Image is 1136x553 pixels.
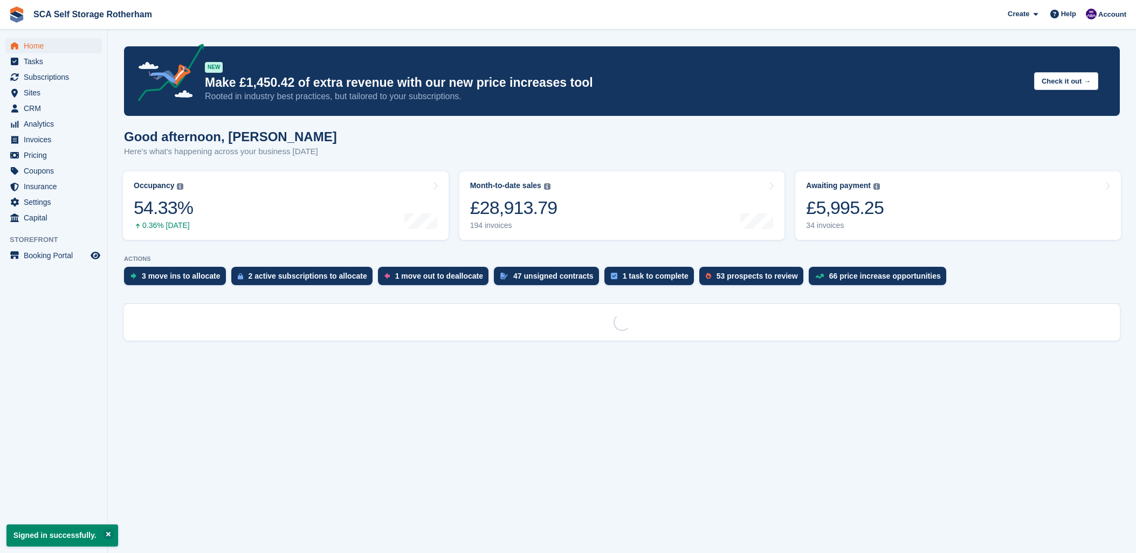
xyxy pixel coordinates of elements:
p: Make £1,450.42 of extra revenue with our new price increases tool [205,75,1025,91]
img: active_subscription_to_allocate_icon-d502201f5373d7db506a760aba3b589e785aa758c864c3986d89f69b8ff3... [238,273,243,280]
span: Home [24,38,88,53]
div: 34 invoices [806,221,884,230]
img: icon-info-grey-7440780725fd019a000dd9b08b2336e03edf1995a4989e88bcd33f0948082b44.svg [873,183,880,190]
span: Insurance [24,179,88,194]
div: 194 invoices [470,221,557,230]
span: Storefront [10,234,107,245]
a: menu [5,248,102,263]
span: Create [1008,9,1029,19]
div: Awaiting payment [806,181,871,190]
p: ACTIONS [124,255,1120,262]
a: 1 move out to deallocate [378,267,494,291]
a: menu [5,54,102,69]
img: icon-info-grey-7440780725fd019a000dd9b08b2336e03edf1995a4989e88bcd33f0948082b44.svg [177,183,183,190]
a: menu [5,195,102,210]
img: prospect-51fa495bee0391a8d652442698ab0144808aea92771e9ea1ae160a38d050c398.svg [706,273,711,279]
div: Occupancy [134,181,174,190]
div: 2 active subscriptions to allocate [249,272,367,280]
span: Help [1061,9,1076,19]
span: CRM [24,101,88,116]
p: Rooted in industry best practices, but tailored to your subscriptions. [205,91,1025,102]
a: Month-to-date sales £28,913.79 194 invoices [459,171,785,240]
div: 0.36% [DATE] [134,221,193,230]
a: menu [5,38,102,53]
a: menu [5,101,102,116]
p: Here's what's happening across your business [DATE] [124,146,337,158]
div: 1 move out to deallocate [395,272,483,280]
button: Check it out → [1034,72,1098,90]
a: 2 active subscriptions to allocate [231,267,378,291]
div: 47 unsigned contracts [513,272,594,280]
div: Month-to-date sales [470,181,541,190]
img: Kelly Neesham [1086,9,1097,19]
a: menu [5,85,102,100]
span: Coupons [24,163,88,178]
span: Settings [24,195,88,210]
span: Invoices [24,132,88,147]
h1: Good afternoon, [PERSON_NAME] [124,129,337,144]
span: Account [1098,9,1126,20]
span: Booking Portal [24,248,88,263]
a: Occupancy 54.33% 0.36% [DATE] [123,171,449,240]
a: Awaiting payment £5,995.25 34 invoices [795,171,1121,240]
span: Capital [24,210,88,225]
span: Subscriptions [24,70,88,85]
div: 1 task to complete [623,272,689,280]
a: menu [5,148,102,163]
a: menu [5,210,102,225]
a: 3 move ins to allocate [124,267,231,291]
div: 66 price increase opportunities [829,272,941,280]
a: 47 unsigned contracts [494,267,604,291]
span: Tasks [24,54,88,69]
span: Sites [24,85,88,100]
div: NEW [205,62,223,73]
img: move_ins_to_allocate_icon-fdf77a2bb77ea45bf5b3d319d69a93e2d87916cf1d5bf7949dd705db3b84f3ca.svg [130,273,136,279]
img: icon-info-grey-7440780725fd019a000dd9b08b2336e03edf1995a4989e88bcd33f0948082b44.svg [544,183,550,190]
span: Pricing [24,148,88,163]
a: 66 price increase opportunities [809,267,952,291]
img: task-75834270c22a3079a89374b754ae025e5fb1db73e45f91037f5363f120a921f8.svg [611,273,617,279]
img: contract_signature_icon-13c848040528278c33f63329250d36e43548de30e8caae1d1a13099fd9432cc5.svg [500,273,508,279]
span: Analytics [24,116,88,132]
div: 3 move ins to allocate [142,272,221,280]
div: 53 prospects to review [717,272,798,280]
div: 54.33% [134,197,193,219]
img: move_outs_to_deallocate_icon-f764333ba52eb49d3ac5e1228854f67142a1ed5810a6f6cc68b1a99e826820c5.svg [384,273,390,279]
a: Preview store [89,249,102,262]
a: menu [5,179,102,194]
p: Signed in successfully. [6,524,118,547]
a: SCA Self Storage Rotherham [29,5,156,23]
div: £28,913.79 [470,197,557,219]
a: 53 prospects to review [699,267,809,291]
img: stora-icon-8386f47178a22dfd0bd8f6a31ec36ba5ce8667c1dd55bd0f319d3a0aa187defe.svg [9,6,25,23]
a: 1 task to complete [604,267,699,291]
a: menu [5,116,102,132]
a: menu [5,132,102,147]
a: menu [5,163,102,178]
a: menu [5,70,102,85]
img: price-adjustments-announcement-icon-8257ccfd72463d97f412b2fc003d46551f7dbcb40ab6d574587a9cd5c0d94... [129,44,204,105]
div: £5,995.25 [806,197,884,219]
img: price_increase_opportunities-93ffe204e8149a01c8c9dc8f82e8f89637d9d84a8eef4429ea346261dce0b2c0.svg [815,274,824,279]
